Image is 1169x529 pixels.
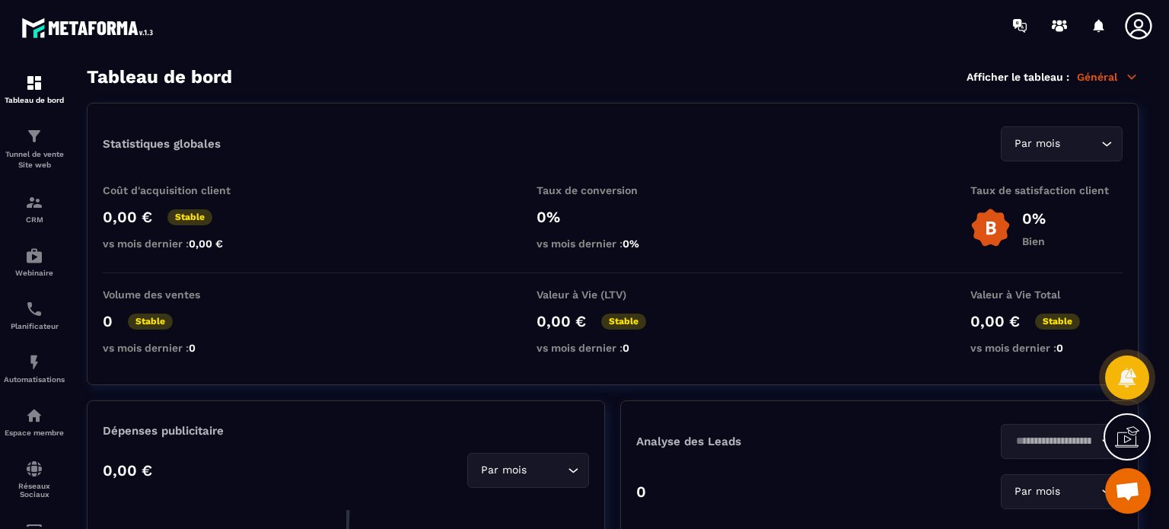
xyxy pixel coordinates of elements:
[4,269,65,277] p: Webinaire
[1001,424,1123,459] div: Search for option
[4,62,65,116] a: formationformationTableau de bord
[1001,126,1123,161] div: Search for option
[4,149,65,170] p: Tunnel de vente Site web
[103,461,152,480] p: 0,00 €
[4,215,65,224] p: CRM
[103,424,589,438] p: Dépenses publicitaire
[530,462,564,479] input: Search for option
[167,209,212,225] p: Stable
[4,322,65,330] p: Planificateur
[1105,468,1151,514] div: Ouvrir le chat
[4,116,65,182] a: formationformationTunnel de vente Site web
[623,342,629,354] span: 0
[967,71,1069,83] p: Afficher le tableau :
[1056,342,1063,354] span: 0
[970,312,1020,330] p: 0,00 €
[25,353,43,371] img: automations
[25,460,43,478] img: social-network
[636,435,880,448] p: Analyse des Leads
[25,193,43,212] img: formation
[4,182,65,235] a: formationformationCRM
[103,208,152,226] p: 0,00 €
[970,184,1123,196] p: Taux de satisfaction client
[25,247,43,265] img: automations
[1063,483,1097,500] input: Search for option
[4,448,65,510] a: social-networksocial-networkRéseaux Sociaux
[467,453,589,488] div: Search for option
[537,312,586,330] p: 0,00 €
[537,208,689,226] p: 0%
[477,462,530,479] span: Par mois
[537,237,689,250] p: vs mois dernier :
[537,342,689,354] p: vs mois dernier :
[103,237,255,250] p: vs mois dernier :
[1022,235,1046,247] p: Bien
[103,312,113,330] p: 0
[4,482,65,499] p: Réseaux Sociaux
[4,288,65,342] a: schedulerschedulerPlanificateur
[1035,314,1080,330] p: Stable
[103,342,255,354] p: vs mois dernier :
[4,395,65,448] a: automationsautomationsEspace membre
[4,375,65,384] p: Automatisations
[623,237,639,250] span: 0%
[25,127,43,145] img: formation
[189,342,196,354] span: 0
[103,184,255,196] p: Coût d'acquisition client
[636,483,646,501] p: 0
[4,342,65,395] a: automationsautomationsAutomatisations
[970,208,1011,248] img: b-badge-o.b3b20ee6.svg
[4,96,65,104] p: Tableau de bord
[537,184,689,196] p: Taux de conversion
[970,342,1123,354] p: vs mois dernier :
[103,137,221,151] p: Statistiques globales
[21,14,158,42] img: logo
[25,74,43,92] img: formation
[189,237,223,250] span: 0,00 €
[1011,433,1097,450] input: Search for option
[128,314,173,330] p: Stable
[25,406,43,425] img: automations
[25,300,43,318] img: scheduler
[537,288,689,301] p: Valeur à Vie (LTV)
[1022,209,1046,228] p: 0%
[4,235,65,288] a: automationsautomationsWebinaire
[103,288,255,301] p: Volume des ventes
[601,314,646,330] p: Stable
[1077,70,1139,84] p: Général
[1063,135,1097,152] input: Search for option
[87,66,232,88] h3: Tableau de bord
[1011,483,1063,500] span: Par mois
[1011,135,1063,152] span: Par mois
[970,288,1123,301] p: Valeur à Vie Total
[1001,474,1123,509] div: Search for option
[4,429,65,437] p: Espace membre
